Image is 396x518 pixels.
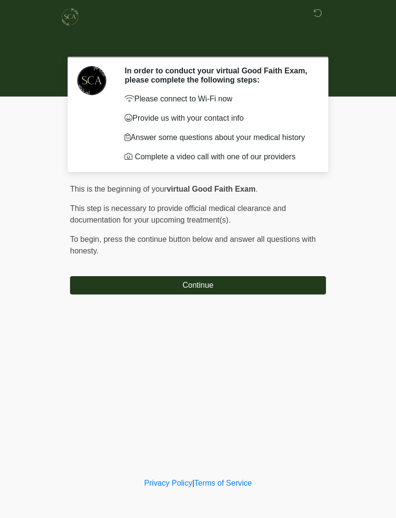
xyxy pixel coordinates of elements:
[125,112,311,124] p: Provide us with your contact info
[194,479,252,487] a: Terms of Service
[255,185,257,193] span: .
[192,479,194,487] a: |
[144,479,193,487] a: Privacy Policy
[77,66,106,95] img: Agent Avatar
[125,66,311,84] h2: In order to conduct your virtual Good Faith Exam, please complete the following steps:
[125,151,311,163] li: Complete a video call with one of our providers
[60,7,80,27] img: Skinchic Dallas Logo
[125,93,311,105] p: Please connect to Wi-Fi now
[70,185,167,193] span: This is the beginning of your
[125,132,311,143] p: Answer some questions about your medical history
[167,185,255,193] strong: virtual Good Faith Exam
[70,276,326,294] button: Continue
[63,35,333,53] h1: ‎ ‎
[70,204,286,224] span: This step is necessary to provide official medical clearance and documentation for your upcoming ...
[70,235,103,243] span: To begin,
[70,235,316,255] span: press the continue button below and answer all questions with honesty.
